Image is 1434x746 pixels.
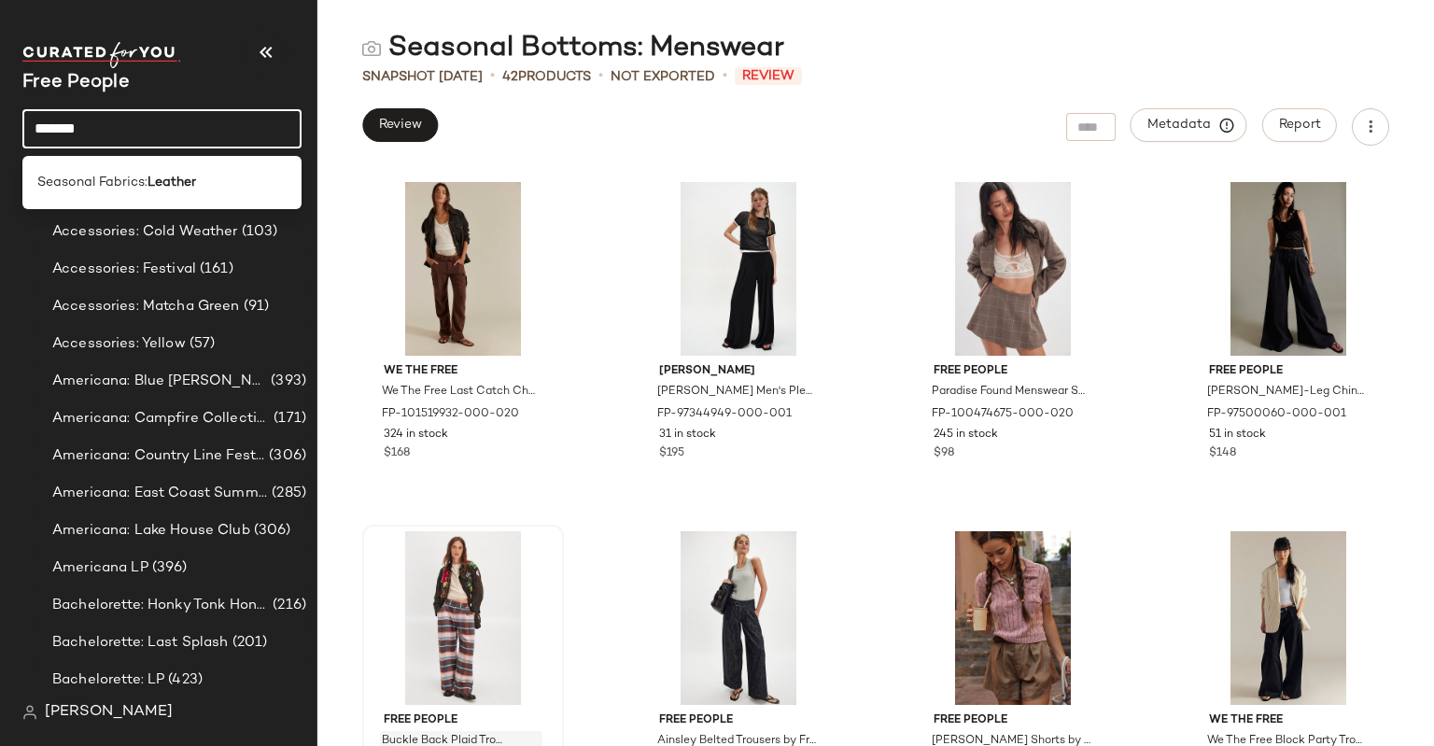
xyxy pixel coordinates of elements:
[362,30,784,67] div: Seasonal Bottoms: Menswear
[932,406,1074,423] span: FP-100474675-000-020
[265,445,306,467] span: (306)
[934,445,954,462] span: $98
[369,182,557,356] img: 101519932_020_a
[362,39,381,58] img: svg%3e
[186,333,216,355] span: (57)
[1209,445,1236,462] span: $148
[362,108,438,142] button: Review
[52,408,270,429] span: Americana: Campfire Collective
[52,595,269,616] span: Bachelorette: Honky Tonk Honey
[1209,363,1368,380] span: Free People
[52,520,250,542] span: Americana: Lake House Club
[52,445,265,467] span: Americana: Country Line Festival
[644,531,833,705] img: 101124055_001_a
[1209,712,1368,729] span: We The Free
[1209,427,1266,443] span: 51 in stock
[1146,117,1231,134] span: Metadata
[22,705,37,720] img: svg%3e
[22,42,181,68] img: cfy_white_logo.C9jOOHJF.svg
[1207,406,1346,423] span: FP-97500060-000-001
[52,333,186,355] span: Accessories: Yellow
[382,384,541,401] span: We The Free Last Catch Check Pants at Free People in Brown, Size: US 2
[164,669,203,691] span: (423)
[378,118,422,133] span: Review
[382,406,519,423] span: FP-101519932-000-020
[52,221,238,243] span: Accessories: Cold Weather
[269,595,306,616] span: (216)
[362,67,483,87] span: Snapshot [DATE]
[611,67,715,87] span: Not Exported
[934,427,998,443] span: 245 in stock
[1207,384,1366,401] span: [PERSON_NAME]-Leg Chino Trousers by Free People in Black, Size: XL
[1194,531,1383,705] img: 92750777_001_a
[270,408,306,429] span: (171)
[934,363,1092,380] span: Free People
[598,65,603,88] span: •
[644,182,833,356] img: 97344949_001_a
[384,363,542,380] span: We The Free
[45,701,173,724] span: [PERSON_NAME]
[148,557,188,579] span: (396)
[659,712,818,729] span: Free People
[1194,182,1383,356] img: 97500060_001_a
[52,483,268,504] span: Americana: East Coast Summer
[52,259,196,280] span: Accessories: Festival
[268,483,306,504] span: (285)
[52,632,229,654] span: Bachelorette: Last Splash
[657,406,792,423] span: FP-97344949-000-001
[384,427,448,443] span: 324 in stock
[723,65,727,88] span: •
[934,712,1092,729] span: Free People
[1262,108,1337,142] button: Report
[22,73,130,92] span: Current Company Name
[502,67,591,87] div: Products
[267,371,306,392] span: (393)
[502,70,518,84] span: 42
[490,65,495,88] span: •
[148,173,196,192] b: Leather
[659,445,684,462] span: $195
[384,445,410,462] span: $168
[1278,118,1321,133] span: Report
[919,531,1107,705] img: 95653275_020_g
[384,712,542,729] span: Free People
[37,173,148,192] span: Seasonal Fabrics:
[240,296,270,317] span: (91)
[52,371,267,392] span: Americana: Blue [PERSON_NAME] Baby
[52,557,148,579] span: Americana LP
[659,427,716,443] span: 31 in stock
[52,669,164,691] span: Bachelorette: LP
[369,531,557,705] img: 101519288_020_a
[229,632,268,654] span: (201)
[932,384,1090,401] span: Paradise Found Menswear Skort by Free People in Brown, Size: XS
[1131,108,1247,142] button: Metadata
[238,221,278,243] span: (103)
[52,296,240,317] span: Accessories: Matcha Green
[919,182,1107,356] img: 100474675_020_a
[196,259,233,280] span: (161)
[735,67,802,85] span: Review
[657,384,816,401] span: [PERSON_NAME] Men's Pleated Pants at Free People in Black, Size: L
[659,363,818,380] span: [PERSON_NAME]
[250,520,291,542] span: (306)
